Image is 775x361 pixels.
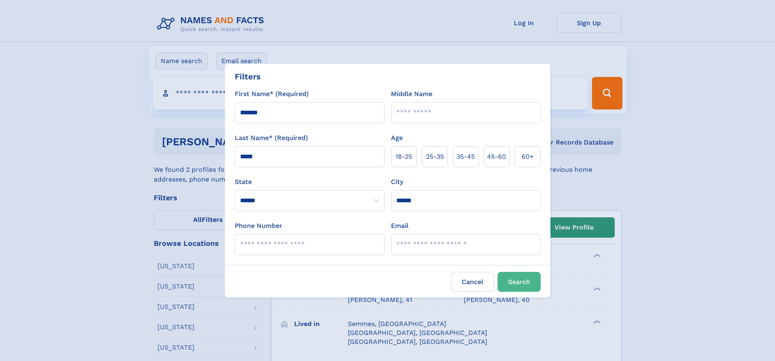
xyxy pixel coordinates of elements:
[235,177,384,187] label: State
[391,221,408,231] label: Email
[391,177,403,187] label: City
[235,221,282,231] label: Phone Number
[391,89,432,99] label: Middle Name
[235,89,309,99] label: First Name* (Required)
[395,152,412,162] span: 18‑25
[522,152,534,162] span: 60+
[498,272,541,292] button: Search
[391,133,403,143] label: Age
[487,152,506,162] span: 45‑60
[456,152,475,162] span: 35‑45
[235,133,308,143] label: Last Name* (Required)
[451,272,494,292] label: Cancel
[426,152,444,162] span: 25‑35
[235,70,261,83] div: Filters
